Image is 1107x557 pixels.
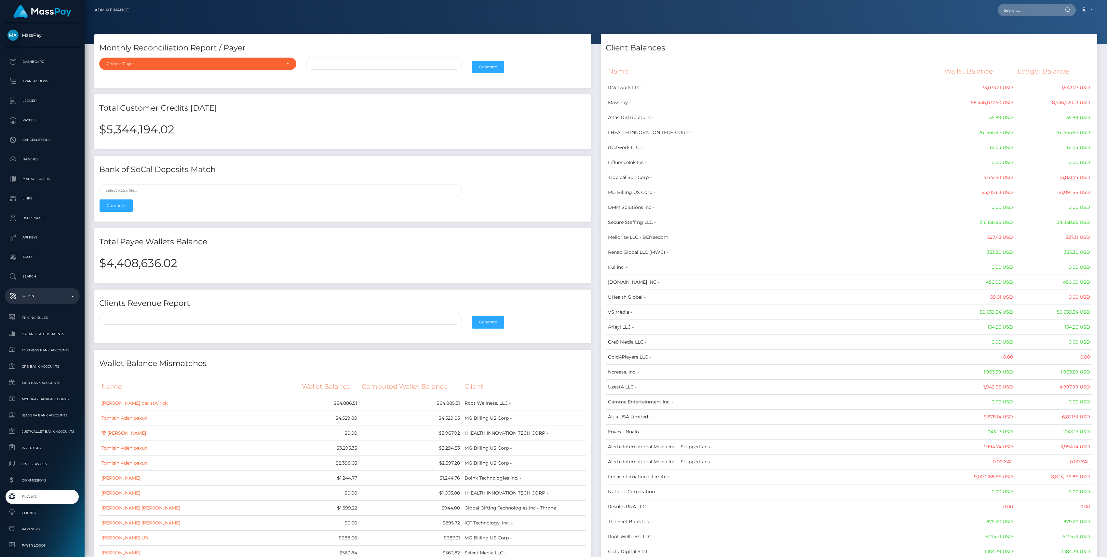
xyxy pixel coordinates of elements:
td: -8,736,220.13 USD [1015,95,1092,110]
span: MassPay [5,32,80,38]
td: $0.00 [300,485,360,500]
td: rNetwork LLC - [606,140,942,155]
td: 4,997.99 USD [1015,380,1092,395]
td: 1,963.59 USD [1015,365,1092,380]
p: Dashboard [7,57,77,67]
td: Global Gifting Technologies Inc - Throne [462,500,586,515]
a: Batches [5,151,80,168]
td: Alua USA Limited - [606,410,942,425]
a: [PERSON_NAME] [101,490,140,496]
a: [PERSON_NAME] der stÃ¼ck [101,400,168,406]
span: Clients [7,509,77,517]
a: Dashboard [5,54,80,70]
a: [PERSON_NAME] [101,550,140,556]
td: $944.00 [359,500,462,515]
td: UHealth Global - [606,290,942,305]
td: MG Billing US Corp - [462,441,586,455]
td: $3,967.92 [359,426,462,441]
td: 3,994.14 USD [1015,440,1092,455]
td: I HEALTH INNOVATION TECH CORP - [606,125,942,140]
a: Balance Adjustments [5,327,80,341]
td: 1,043.17 USD [942,425,1015,440]
p: Cancellations [7,135,77,145]
th: Wallet Balance [942,62,1015,80]
a: API Keys [5,229,80,246]
td: 61,091.48 USD [1015,185,1092,200]
span: Payer Logos [7,542,77,549]
td: $2,397.28 [359,455,462,470]
td: 216,158.95 USD [942,215,1015,230]
td: 0.00 [1015,499,1092,514]
td: 13,821.74 USD [1015,170,1092,185]
td: 879.20 USD [1015,514,1092,529]
a: Fortress Bank Accounts [5,343,80,357]
td: RNetwork LLC - [606,80,942,95]
td: MG Billing US Corp - [606,185,942,200]
td: $4,529.05 [359,411,462,426]
td: 58,436,037.50 USD [942,95,1015,110]
img: MassPay [7,30,19,41]
span: Ibanera Bank Accounts [7,412,77,419]
p: Taxes [7,252,77,262]
td: 35.89 USD [1015,110,1092,125]
td: 58.01 USD [942,290,1015,305]
th: Client [462,378,586,396]
td: 0.00 USD [1015,484,1092,499]
a: JustWallet Bank Accounts [5,425,80,439]
p: Batches [7,155,77,164]
td: 333.30 USD [942,245,1015,260]
a: Admin [5,288,80,304]
button: Generate [472,316,504,328]
a: Tomisin Adenipekun [101,445,148,451]
td: $1,599.22 [300,500,360,515]
td: MassPay - [606,95,942,110]
td: 61.04 USD [942,140,1015,155]
td: 8,835,196.86 USD [1015,469,1092,484]
span: Pricing Rules [7,314,77,321]
td: 0.00 USD [1015,260,1092,275]
td: 33,033.21 USD [942,80,1015,95]
td: 879.20 USD [942,514,1015,529]
td: $687.31 [359,530,462,545]
td: $4,529.80 [300,411,360,426]
td: I HEALTH INNOVATION TECH CORP - [462,485,586,500]
td: Alerte International Media Inc. - StripperFans [606,440,942,455]
a: Manage Users [5,171,80,187]
td: Cre8 Media LLC - [606,335,942,350]
td: [DOMAIN_NAME] INC - [606,275,942,290]
td: 1,542.77 USD [1015,80,1092,95]
a: [PERSON_NAME] [PERSON_NAME] [101,520,180,526]
a: MCB Bank Accounts [5,376,80,390]
a: Tomisin Adenipekun [101,460,148,466]
td: $0.00 [300,426,360,441]
td: 0.00 USD [1015,335,1092,350]
td: Nutonic Corporation - [606,484,942,499]
td: $0.00 [300,515,360,530]
td: 761,565.97 USD [1015,125,1092,140]
a: Search [5,268,80,285]
h4: Monthly Reconciliation Report / Payer [99,42,586,54]
td: 6,215.31 USD [942,529,1015,544]
td: $3,294.53 [359,441,462,455]
td: $895.72 [359,515,462,530]
button: Generate [472,61,504,73]
td: DMM Solutions Inc - [606,200,942,215]
h2: $4,408,636.02 [99,256,586,270]
p: Transactions [7,76,77,86]
td: $1,244.77 [300,470,360,485]
span: Balance Adjustments [7,330,77,338]
td: 761,565.97 USD [942,125,1015,140]
td: Results RNA LLC - [606,499,942,514]
h4: Wallet Balance Mismatches [99,358,586,369]
td: 1,942.66 USD [942,380,1015,395]
td: 1,043.17 USD [1015,425,1092,440]
td: InfluenceInk Inc - [606,155,942,170]
input: Select XLSX file... [99,184,462,196]
a: Tomisin Adenipekun [101,415,148,421]
td: MG Billing US Corp - [462,530,586,545]
td: Atlas Distributions - [606,110,942,125]
td: 0.00 USD [1015,155,1092,170]
td: Alerte International Media Inc. - StripperFans [606,455,942,469]
td: 0.00 USD [942,395,1015,410]
td: Ncrease, Inc. - [606,365,942,380]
